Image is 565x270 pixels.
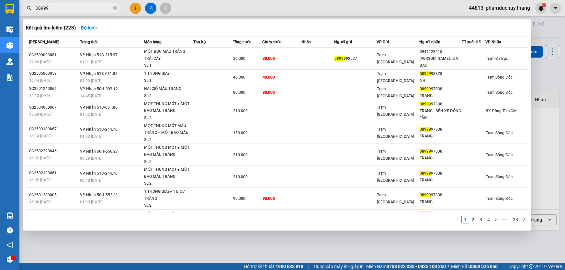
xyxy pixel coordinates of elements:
div: TRANG [420,177,461,184]
span: left [456,217,459,221]
li: 3 [477,216,485,223]
span: VP Nhận 50H-556.27 [80,149,118,154]
span: 40.000 [233,75,245,80]
span: Nhãn [301,40,311,44]
div: SL: 2 [144,180,193,187]
span: 08:48 [DATE] [80,178,102,183]
span: BX Đồng Tâm CM [486,109,517,113]
span: Trạm Sông Đốc [486,196,513,201]
div: 97838 [420,86,461,92]
li: 23 [511,216,520,223]
span: Trạm [GEOGRAPHIC_DATA] [377,53,414,64]
span: 08999 [420,193,431,197]
span: Người nhận [419,40,440,44]
span: 14:13 [DATE] [29,93,51,98]
div: SG2504080067 [29,104,78,111]
div: SG2501280005 [29,192,78,199]
a: 3 [477,216,484,223]
span: VP Nhận [485,40,501,44]
div: [PERSON_NAME]...ĐÁ BẠC [420,55,461,69]
div: MỘT THÙNG MÓT MÀU TRẮNG + MỘT BAO MÀU TR... [144,123,193,136]
span: 08999 [420,127,431,132]
span: Trạm [GEOGRAPHIC_DATA] [377,71,414,83]
div: SL: 2 [144,158,193,166]
div: SG2501210087 [29,210,78,217]
span: Trạm [GEOGRAPHIC_DATA] [377,127,414,139]
div: SL: 2 [144,136,193,144]
img: warehouse-icon [6,212,13,219]
span: 08999 [420,171,431,176]
div: SL: 2 [144,202,193,209]
span: 08999 [334,56,346,61]
span: 17:26 [DATE] [29,60,51,64]
div: 97838 [420,126,461,133]
span: Trạm [GEOGRAPHIC_DATA] [377,171,414,183]
div: SL: 1 [144,77,193,84]
div: HAI GIỎ MÀU TRẮNG [144,85,193,92]
span: Trạm Sông Đốc [486,90,513,95]
span: right [522,217,526,221]
span: message [7,256,13,263]
img: logo-vxr [6,4,14,14]
span: Trạm Sông Đốc [486,131,513,135]
span: Trạm [GEOGRAPHIC_DATA] [377,87,414,98]
strong: Bộ lọc [81,25,98,30]
span: VP Nhận 51B-215.97 [80,53,118,57]
span: 40.000 [263,75,275,80]
span: Chưa cước [262,40,281,44]
div: MỘT THÙNG MÓT + MỘT BAO MÀU TRẮNG [144,101,193,114]
span: 90.000 [263,196,275,201]
span: Trạm [GEOGRAPHIC_DATA] [377,105,414,117]
a: 23 [511,216,520,223]
span: 01:01 [DATE] [80,60,102,64]
img: warehouse-icon [6,42,13,49]
span: notification [7,242,13,248]
span: 08999 [420,87,431,91]
div: MỘT THÙNG MÓT + MỘT BAO MÀU TRẮNG [144,144,193,158]
li: Next 5 Pages [500,216,511,223]
div: NHI [420,77,461,84]
span: Món hàng [144,40,162,44]
span: VP Nhận 51B-244.76 [80,171,118,176]
span: 15:08 [DATE] [29,200,51,204]
div: SG2503100067 [29,126,78,133]
div: 97838 [420,101,461,108]
span: 80.000 [263,90,275,95]
span: 210.000 [233,153,248,157]
span: ••• [500,216,511,223]
span: Trạm Sông Đốc [486,153,513,157]
div: SL: 2 [144,114,193,122]
div: MỘT BỌC MÀU TRẮNG TRÁI CÂY [144,48,193,62]
div: TRANG [420,133,461,140]
span: VP Nhận 51B-244.76 [80,127,118,132]
li: 1 [461,216,469,223]
span: Trạm Sông Đốc [486,75,513,80]
span: Thu hộ [193,40,206,44]
span: 16:02 [DATE] [29,156,51,160]
span: 16:05 [DATE] [29,178,51,182]
img: warehouse-icon [6,58,13,65]
button: Bộ lọcdown [76,23,104,33]
div: SG2509030081 [29,52,78,59]
span: search [27,6,31,10]
li: Next Page [520,216,528,223]
li: 4 [485,216,492,223]
div: 97838 [420,148,461,155]
div: SG2505060059 [29,70,78,77]
span: 14:45 [DATE] [80,94,102,98]
span: Trạm [GEOGRAPHIC_DATA] [377,211,414,223]
div: TRANG [420,199,461,205]
span: Trạm Đá Bạc [486,56,508,61]
span: 90.000 [233,196,245,201]
span: VP Nhận 51B-215.97 [80,211,118,216]
div: TRANG [420,155,461,162]
span: 01:00 [DATE] [80,200,102,204]
div: 1 THÙNG GIẤY+ 1 B ỌC TRẮNG [144,188,193,202]
span: close-circle [113,5,117,11]
span: Người gửi [334,40,352,44]
div: MỘT THÙNG MÓT + MỘT BAO MÀU TRẮNG [144,166,193,180]
div: SL: 1 [144,62,193,69]
div: TRANG [420,92,461,99]
span: 15:59 [DATE] [29,112,51,117]
span: Tổng cước [233,40,251,44]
